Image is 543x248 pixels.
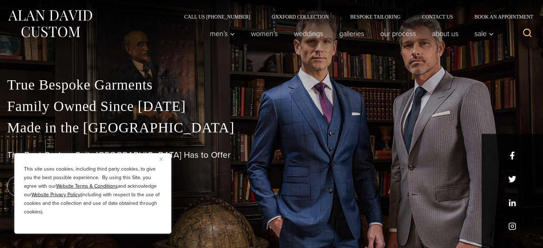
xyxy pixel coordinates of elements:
[331,26,372,41] a: Galleries
[411,14,464,19] a: Contact Us
[372,26,424,41] a: Our Process
[519,25,536,42] button: View Search Form
[243,26,286,41] a: Women’s
[56,182,118,190] a: Website Terms & Conditions
[7,176,107,196] a: book an appointment
[31,191,80,198] a: Website Privacy Policy
[210,30,235,37] span: Men’s
[340,14,411,19] a: Bespoke Tailoring
[174,14,536,19] nav: Secondary Navigation
[286,26,331,41] a: weddings
[174,14,261,19] a: Call Us [PHONE_NUMBER]
[7,74,536,138] p: True Bespoke Garments Family Owned Since [DATE] Made in the [GEOGRAPHIC_DATA]
[7,8,93,40] img: Alan David Custom
[474,30,494,37] span: Sale
[160,158,163,161] img: Close
[24,165,162,216] p: This site uses cookies, including third party cookies, to give you the best possible experience. ...
[261,14,340,19] a: Oxxford Collection
[7,150,536,160] h1: The Best Custom Suits [GEOGRAPHIC_DATA] Has to Offer
[160,155,168,163] button: Close
[202,26,498,41] nav: Primary Navigation
[424,26,467,41] a: About Us
[464,14,536,19] a: Book an Appointment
